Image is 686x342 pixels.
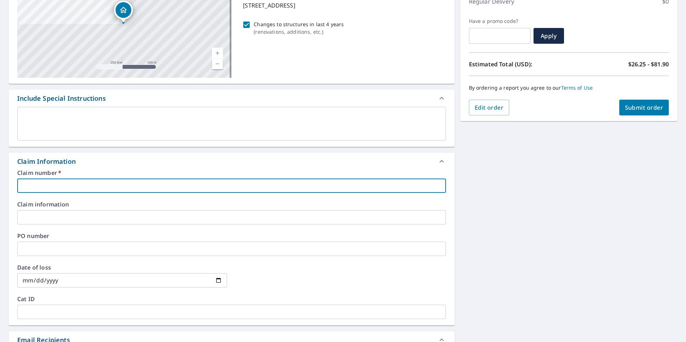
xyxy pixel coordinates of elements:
p: [STREET_ADDRESS] [243,1,443,10]
p: ( renovations, additions, etc. ) [254,28,344,35]
a: Terms of Use [561,84,593,91]
label: Claim information [17,201,446,207]
button: Edit order [469,100,509,115]
label: Have a promo code? [469,18,531,24]
button: Apply [534,28,564,44]
span: Edit order [475,104,504,111]
span: Submit order [625,104,663,111]
button: Submit order [619,100,669,115]
a: Current Level 17, Zoom In [212,48,223,58]
div: Claim Information [17,157,76,166]
p: $26.25 - $81.90 [628,60,669,68]
label: PO number [17,233,446,239]
label: Date of loss [17,265,227,270]
div: Claim Information [9,153,455,170]
p: By ordering a report you agree to our [469,85,669,91]
a: Current Level 17, Zoom Out [212,58,223,69]
div: Include Special Instructions [17,94,106,103]
div: Dropped pin, building 1, Residential property, 1928 NW 130th Ave Pembroke Pines, FL 33028 [114,1,133,23]
label: Cat ID [17,296,446,302]
label: Claim number [17,170,446,176]
div: Include Special Instructions [9,90,455,107]
p: Changes to structures in last 4 years [254,20,344,28]
span: Apply [539,32,558,40]
p: Estimated Total (USD): [469,60,569,68]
